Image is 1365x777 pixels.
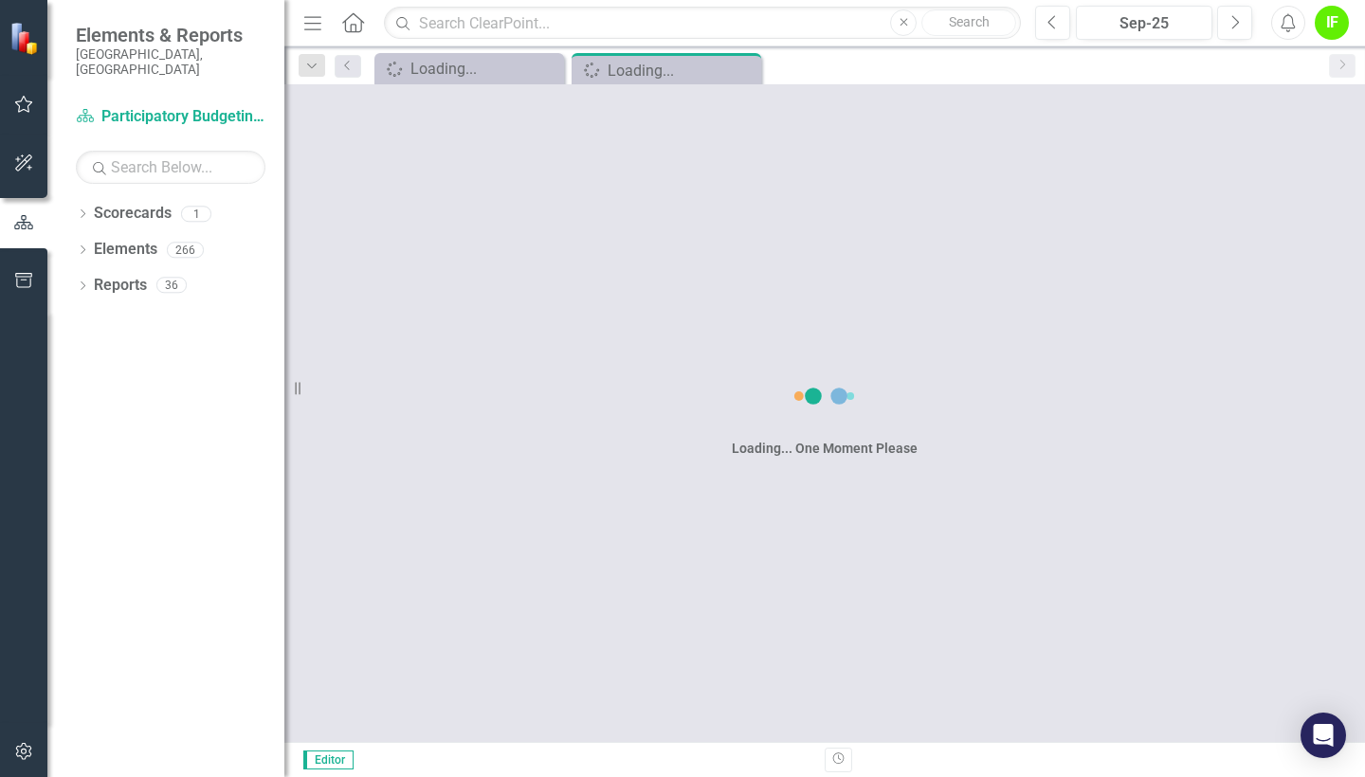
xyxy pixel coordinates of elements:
[181,206,211,222] div: 1
[167,242,204,258] div: 266
[732,439,918,458] div: Loading... One Moment Please
[410,57,559,81] div: Loading...
[384,7,1021,40] input: Search ClearPoint...
[921,9,1016,36] button: Search
[94,239,157,261] a: Elements
[9,21,43,54] img: ClearPoint Strategy
[303,750,354,769] span: Editor
[156,278,187,294] div: 36
[949,14,990,29] span: Search
[1076,6,1212,40] button: Sep-25
[1301,713,1346,758] div: Open Intercom Messenger
[76,46,265,78] small: [GEOGRAPHIC_DATA], [GEOGRAPHIC_DATA]
[379,57,559,81] a: Loading...
[76,151,265,184] input: Search Below...
[608,59,756,82] div: Loading...
[76,24,265,46] span: Elements & Reports
[94,203,172,225] a: Scorecards
[1315,6,1349,40] button: IF
[76,106,265,128] a: Participatory Budgeting Scoring
[94,275,147,297] a: Reports
[1083,12,1206,35] div: Sep-25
